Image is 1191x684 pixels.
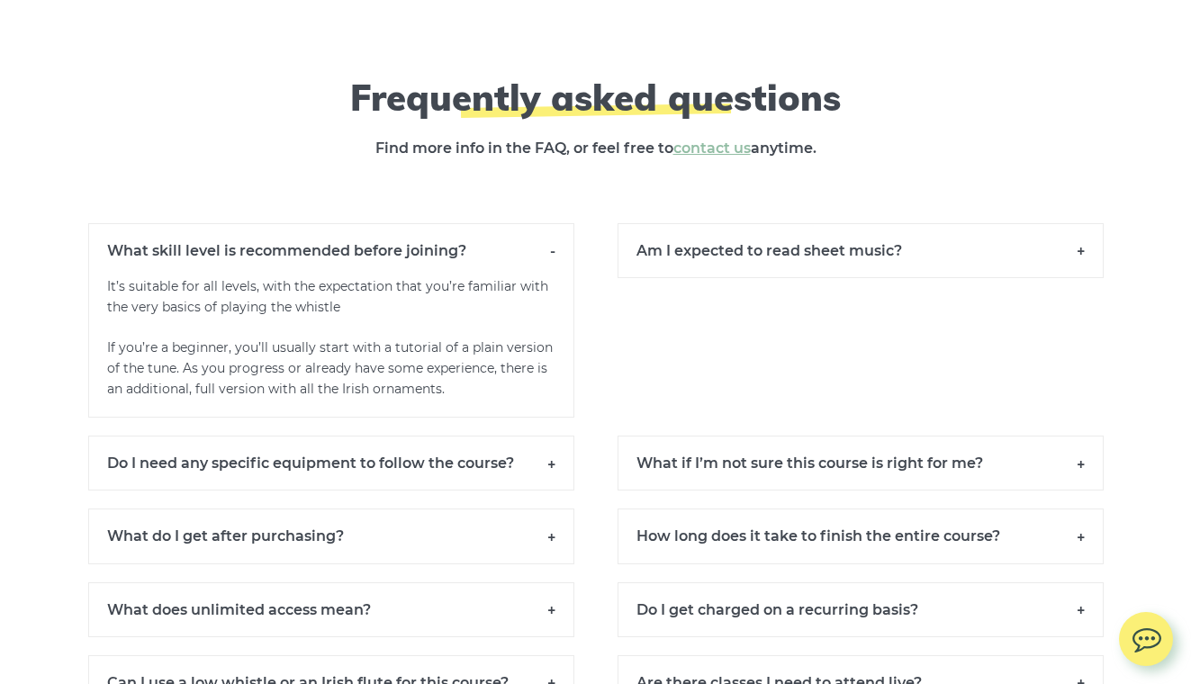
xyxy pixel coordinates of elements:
[618,508,1104,563] h6: How long does it take to finish the entire course?
[88,276,574,418] p: It’s suitable for all levels, with the expectation that you’re familiar with the very basics of p...
[618,436,1104,490] h6: What if I’m not sure this course is right for me?
[267,76,925,119] h2: Frequently asked questions
[88,582,574,637] h6: What does unlimited access mean?
[618,582,1104,637] h6: Do I get charged on a recurring basis?
[88,223,574,277] h6: What skill level is recommended before joining?
[1119,612,1173,658] img: chat.svg
[88,436,574,490] h6: Do I need any specific equipment to follow the course?
[673,139,751,157] a: contact us
[375,139,817,157] strong: Find more info in the FAQ, or feel free to anytime.
[88,508,574,563] h6: What do I get after purchasing?
[618,223,1104,278] h6: Am I expected to read sheet music?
